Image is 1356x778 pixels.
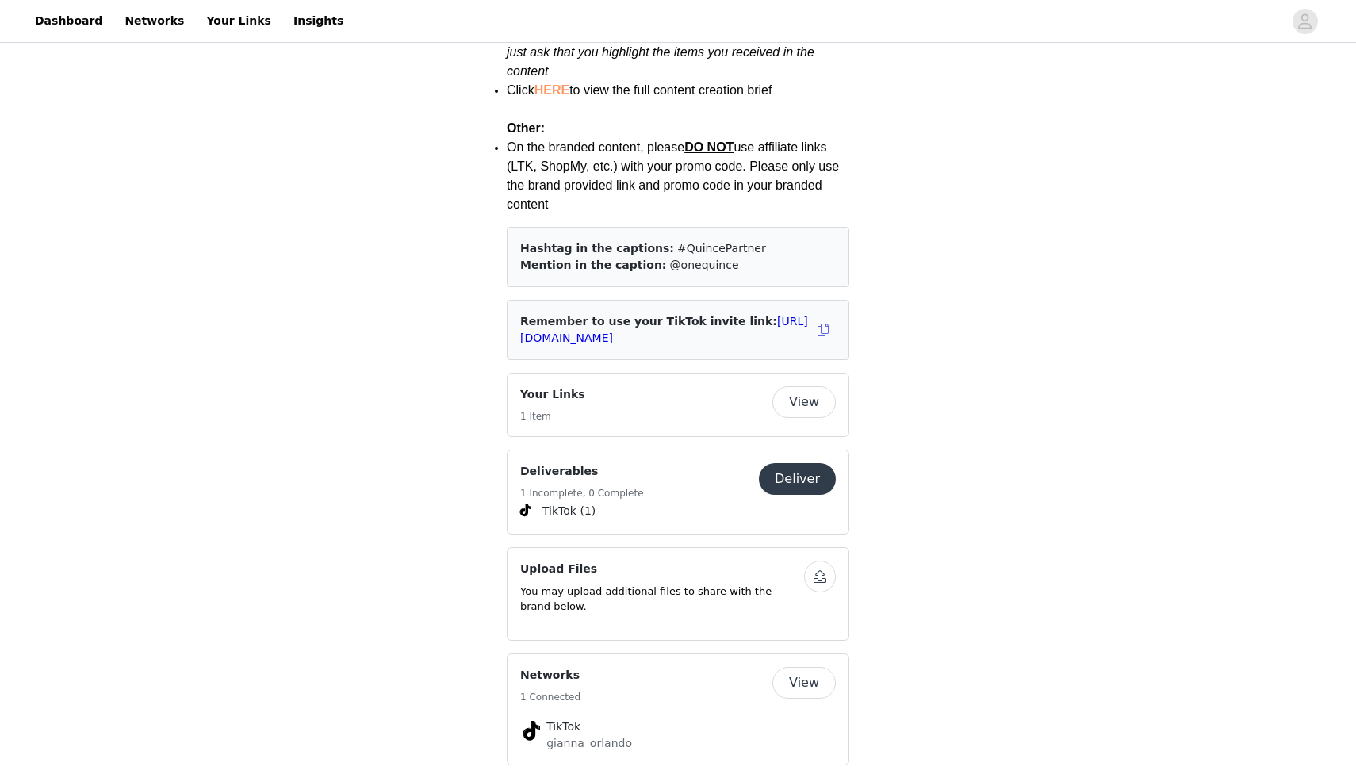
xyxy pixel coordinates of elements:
[772,386,836,418] button: View
[520,690,580,704] h5: 1 Connected
[1297,9,1312,34] div: avatar
[25,3,112,39] a: Dashboard
[684,140,734,154] span: DO NOT
[520,486,644,500] h5: 1 Incomplete, 0 Complete
[507,140,839,211] span: On the branded content, please use affiliate links (LTK, ShopMy, etc.) with your promo code. Plea...
[670,259,739,271] span: @onequince
[520,315,808,344] span: Remember to use your TikTok invite link:
[284,3,353,39] a: Insights
[520,259,666,271] span: Mention in the caption:
[520,242,674,255] span: Hashtag in the captions:
[507,7,848,78] em: Have another idea? No problem! Feel free to bring the content to life in a way that is authentic ...
[197,3,281,39] a: Your Links
[507,121,545,135] strong: Other:
[772,667,836,699] button: View
[546,719,810,735] h4: TikTok
[759,463,836,495] button: Deliver
[520,463,644,480] h4: Deliverables
[520,386,585,403] h4: Your Links
[520,409,585,423] h5: 1 Item
[507,83,772,97] span: Click to view the full content creation brief
[534,83,569,97] a: HERE
[546,735,810,752] p: gianna_orlando
[520,561,804,577] h4: Upload Files
[520,584,804,615] p: You may upload additional files to share with the brand below.
[507,653,849,765] div: Networks
[677,242,766,255] span: #QuincePartner
[520,315,808,344] a: [URL][DOMAIN_NAME]
[507,450,849,535] div: Deliverables
[115,3,193,39] a: Networks
[520,667,580,684] h4: Networks
[542,503,596,519] span: TikTok (1)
